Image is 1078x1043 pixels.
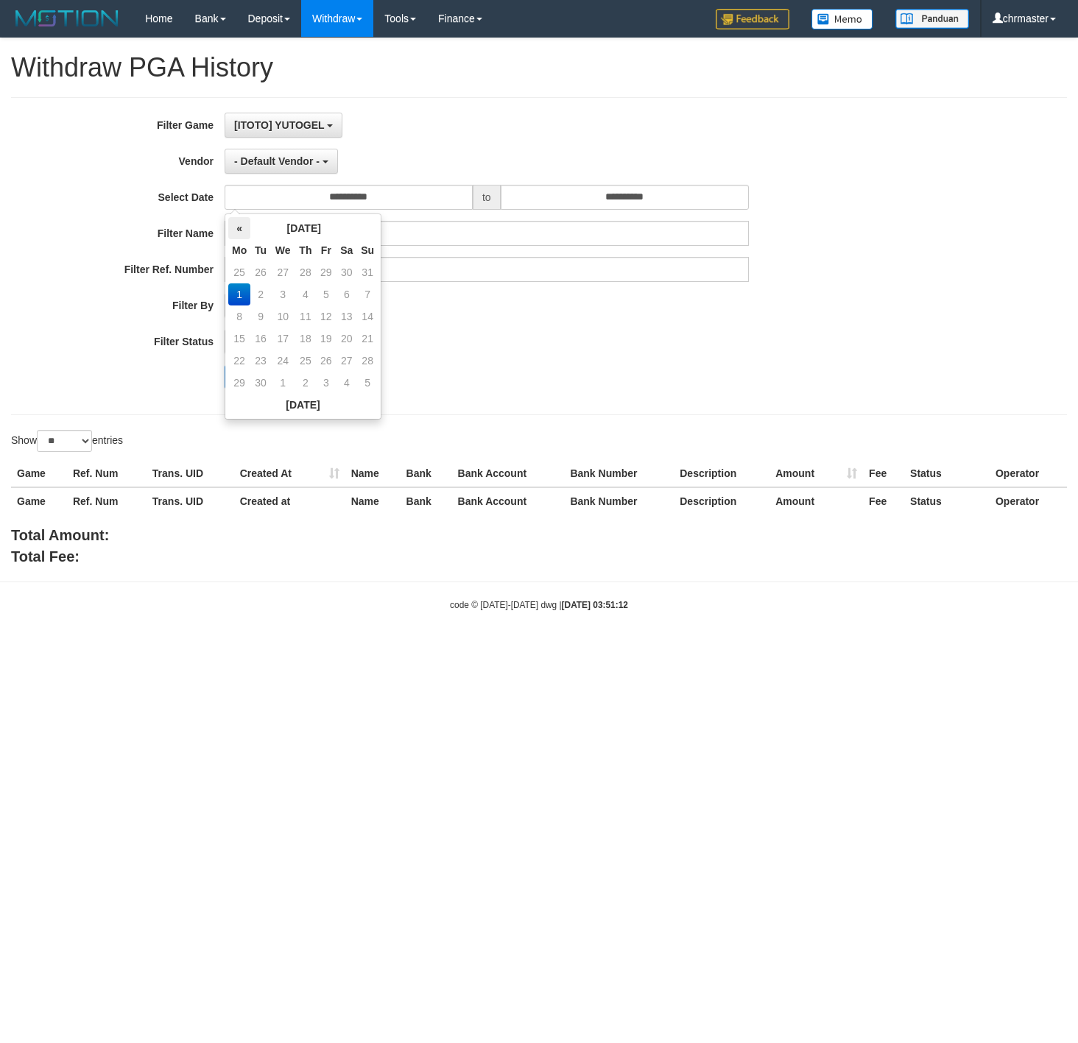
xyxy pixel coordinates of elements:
td: 10 [271,305,295,328]
th: Game [11,487,67,515]
span: to [473,185,501,210]
th: We [271,239,295,261]
td: 2 [295,372,317,394]
th: [DATE] [228,394,378,416]
td: 29 [228,372,250,394]
th: Created at [234,487,345,515]
span: [ITOTO] YUTOGEL [234,119,324,131]
select: Showentries [37,430,92,452]
th: Trans. UID [147,487,234,515]
td: 3 [271,283,295,305]
button: - Default Vendor - [225,149,338,174]
td: 3 [316,372,336,394]
td: 27 [336,350,357,372]
th: Description [674,487,769,515]
strong: [DATE] 03:51:12 [562,600,628,610]
th: Fr [316,239,336,261]
th: Bank Account [452,487,565,515]
th: « [228,217,250,239]
th: Operator [990,460,1067,487]
th: Fee [863,460,904,487]
button: [ITOTO] YUTOGEL [225,113,342,138]
td: 18 [295,328,317,350]
td: 4 [336,372,357,394]
img: panduan.png [895,9,969,29]
td: 17 [271,328,295,350]
td: 28 [357,350,378,372]
th: Operator [990,487,1067,515]
th: Name [345,487,401,515]
th: Amount [769,460,863,487]
td: 1 [228,283,250,305]
th: Ref. Num [67,487,147,515]
th: Amount [769,487,863,515]
th: Mo [228,239,250,261]
th: Bank [401,487,452,515]
td: 6 [336,283,357,305]
th: Fee [863,487,904,515]
td: 7 [357,283,378,305]
th: Status [904,487,990,515]
td: 2 [250,283,271,305]
small: code © [DATE]-[DATE] dwg | [450,600,628,610]
img: MOTION_logo.png [11,7,123,29]
th: [DATE] [250,217,357,239]
td: 5 [357,372,378,394]
td: 16 [250,328,271,350]
td: 21 [357,328,378,350]
td: 8 [228,305,250,328]
th: Tu [250,239,271,261]
th: Status [904,460,990,487]
th: Created At [234,460,345,487]
td: 5 [316,283,336,305]
b: Total Fee: [11,548,80,565]
td: 11 [295,305,317,328]
td: 19 [316,328,336,350]
td: 28 [295,261,317,283]
td: 25 [228,261,250,283]
td: 26 [316,350,336,372]
td: 14 [357,305,378,328]
th: Bank Number [564,460,674,487]
h1: Withdraw PGA History [11,53,1067,82]
td: 31 [357,261,378,283]
td: 13 [336,305,357,328]
td: 29 [316,261,336,283]
span: - Default Vendor - [234,155,320,167]
td: 22 [228,350,250,372]
td: 23 [250,350,271,372]
th: Th [295,239,317,261]
th: Bank [401,460,452,487]
th: Trans. UID [147,460,234,487]
td: 12 [316,305,336,328]
label: Show entries [11,430,123,452]
td: 25 [295,350,317,372]
td: 20 [336,328,357,350]
td: 24 [271,350,295,372]
th: Su [357,239,378,261]
th: Ref. Num [67,460,147,487]
th: Description [674,460,769,487]
td: 1 [271,372,295,394]
th: Sa [336,239,357,261]
img: Feedback.jpg [716,9,789,29]
td: 30 [250,372,271,394]
th: Bank Account [452,460,565,487]
th: Name [345,460,401,487]
th: Bank Number [564,487,674,515]
img: Button%20Memo.svg [811,9,873,29]
td: 9 [250,305,271,328]
td: 27 [271,261,295,283]
td: 30 [336,261,357,283]
b: Total Amount: [11,527,109,543]
td: 26 [250,261,271,283]
th: Game [11,460,67,487]
td: 15 [228,328,250,350]
td: 4 [295,283,317,305]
